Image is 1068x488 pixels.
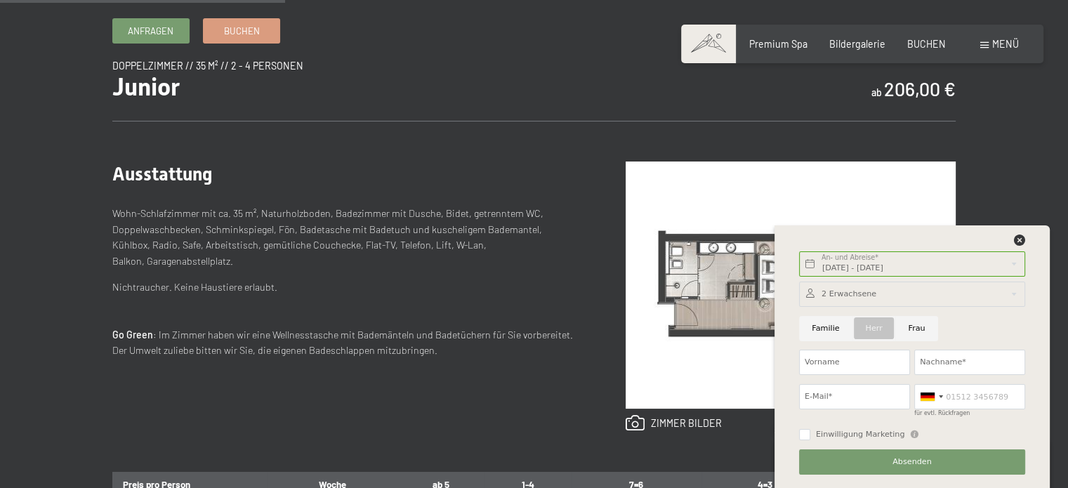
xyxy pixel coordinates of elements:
[626,161,956,409] img: Junior
[884,77,956,100] b: 206,00 €
[112,72,180,101] span: Junior
[914,384,1025,409] input: 01512 3456789
[799,449,1025,475] button: Absenden
[112,327,576,359] p: : Im Zimmer haben wir eine Wellnesstasche mit Bademänteln und Badetüchern für Sie vorbereitet. De...
[892,456,932,468] span: Absenden
[224,25,260,37] span: Buchen
[829,38,885,50] a: Bildergalerie
[749,38,807,50] a: Premium Spa
[907,38,946,50] a: BUCHEN
[915,385,947,409] div: Germany (Deutschland): +49
[128,25,173,37] span: Anfragen
[816,429,905,440] span: Einwilligung Marketing
[204,19,279,42] a: Buchen
[112,279,576,296] p: Nichtraucher. Keine Haustiere erlaubt.
[112,164,213,185] span: Ausstattung
[992,38,1019,50] span: Menü
[112,206,576,269] p: Wohn-Schlafzimmer mit ca. 35 m², Naturholzboden, Badezimmer mit Dusche, Bidet, getrenntem WC, Dop...
[112,60,303,72] span: Doppelzimmer // 35 m² // 2 - 4 Personen
[112,329,153,341] strong: Go Green
[914,410,970,416] label: für evtl. Rückfragen
[871,86,882,98] span: ab
[113,19,189,42] a: Anfragen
